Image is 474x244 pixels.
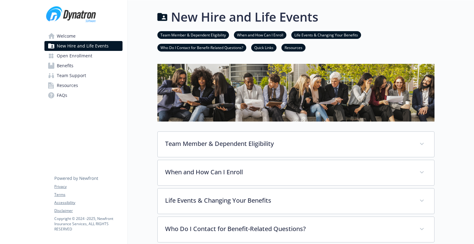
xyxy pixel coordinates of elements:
p: Team Member & Dependent Eligibility [165,139,412,148]
div: Life Events & Changing Your Benefits [158,188,434,214]
p: Copyright © 2024 - 2025 , Newfront Insurance Services, ALL RIGHTS RESERVED [54,216,122,232]
span: Resources [57,81,78,90]
span: Open Enrollment [57,51,92,61]
a: Disclaimer [54,208,122,213]
a: Benefits [44,61,123,71]
a: Quick Links [251,44,276,50]
span: New Hire and Life Events [57,41,109,51]
a: Resources [281,44,306,50]
a: Life Events & Changing Your Benefits [291,32,361,38]
div: Team Member & Dependent Eligibility [158,132,434,157]
span: Welcome [57,31,76,41]
p: Who Do I Contact for Benefit-Related Questions? [165,224,412,234]
a: Who Do I Contact for Benefit-Related Questions? [157,44,246,50]
h1: New Hire and Life Events [171,8,318,26]
span: Benefits [57,61,73,71]
a: Team Member & Dependent Eligibility [157,32,229,38]
p: Life Events & Changing Your Benefits [165,196,412,205]
a: FAQs [44,90,123,100]
a: New Hire and Life Events [44,41,123,51]
a: Welcome [44,31,123,41]
div: When and How Can I Enroll [158,160,434,185]
a: Terms [54,192,122,197]
a: Resources [44,81,123,90]
a: Accessibility [54,200,122,205]
a: Open Enrollment [44,51,123,61]
img: new hire page banner [157,64,434,122]
a: When and How Can I Enroll [234,32,286,38]
a: Team Support [44,71,123,81]
p: When and How Can I Enroll [165,167,412,177]
a: Privacy [54,184,122,189]
span: FAQs [57,90,67,100]
span: Team Support [57,71,86,81]
div: Who Do I Contact for Benefit-Related Questions? [158,217,434,242]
